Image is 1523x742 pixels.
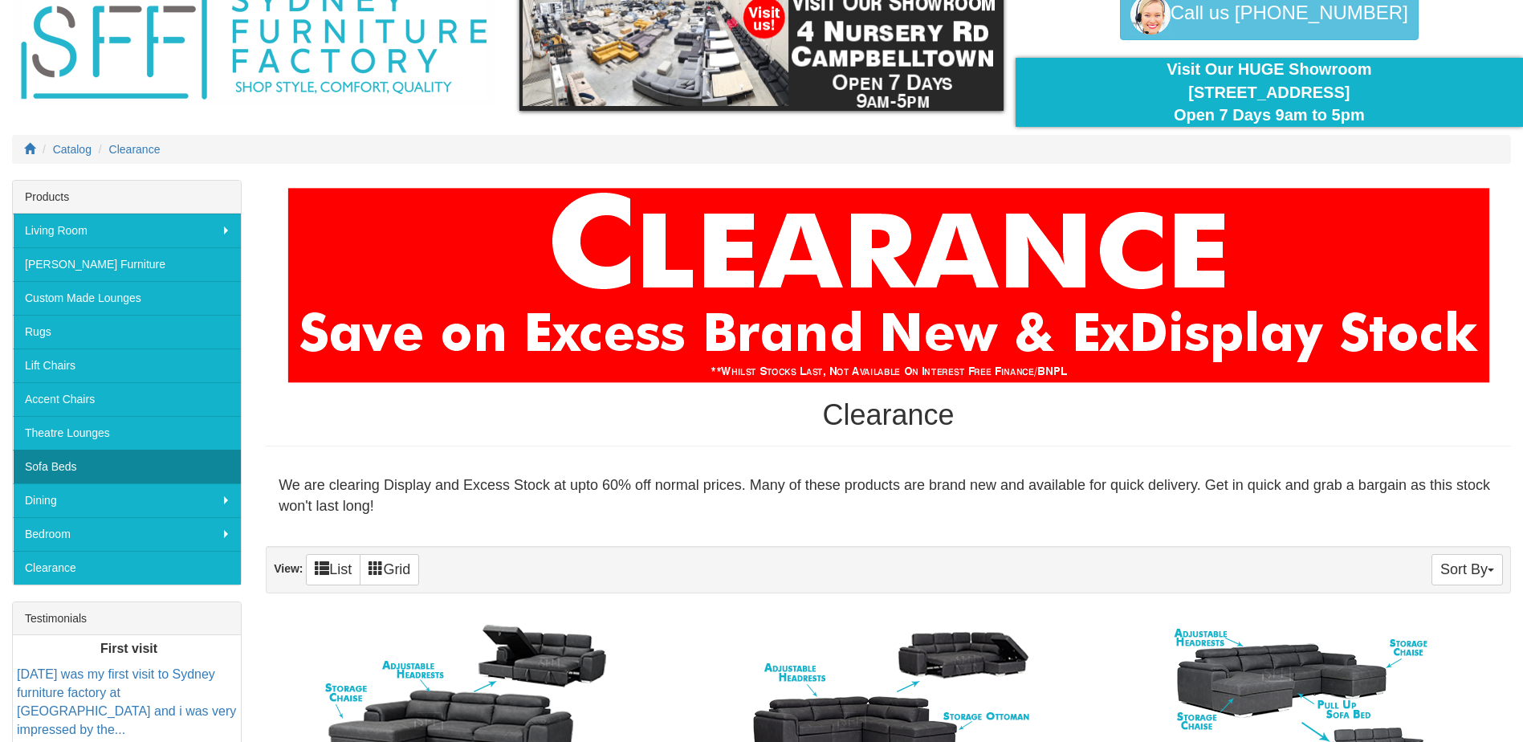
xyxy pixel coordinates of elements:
[266,399,1511,431] h1: Clearance
[360,554,419,585] a: Grid
[17,668,236,737] a: [DATE] was my first visit to Sydney furniture factory at [GEOGRAPHIC_DATA] and i was very impress...
[1431,554,1503,585] button: Sort By
[13,214,241,247] a: Living Room
[13,483,241,517] a: Dining
[53,143,92,156] a: Catalog
[13,517,241,551] a: Bedroom
[287,188,1490,383] img: Clearance
[13,602,241,635] div: Testimonials
[13,281,241,315] a: Custom Made Lounges
[266,463,1511,529] div: We are clearing Display and Excess Stock at upto 60% off normal prices. Many of these products ar...
[100,642,157,655] b: First visit
[13,315,241,349] a: Rugs
[109,143,161,156] a: Clearance
[13,551,241,585] a: Clearance
[13,416,241,450] a: Theatre Lounges
[13,181,241,214] div: Products
[13,450,241,483] a: Sofa Beds
[13,247,241,281] a: [PERSON_NAME] Furniture
[306,554,360,585] a: List
[13,349,241,382] a: Lift Chairs
[1028,58,1511,127] div: Visit Our HUGE Showroom [STREET_ADDRESS] Open 7 Days 9am to 5pm
[13,382,241,416] a: Accent Chairs
[274,562,303,575] strong: View:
